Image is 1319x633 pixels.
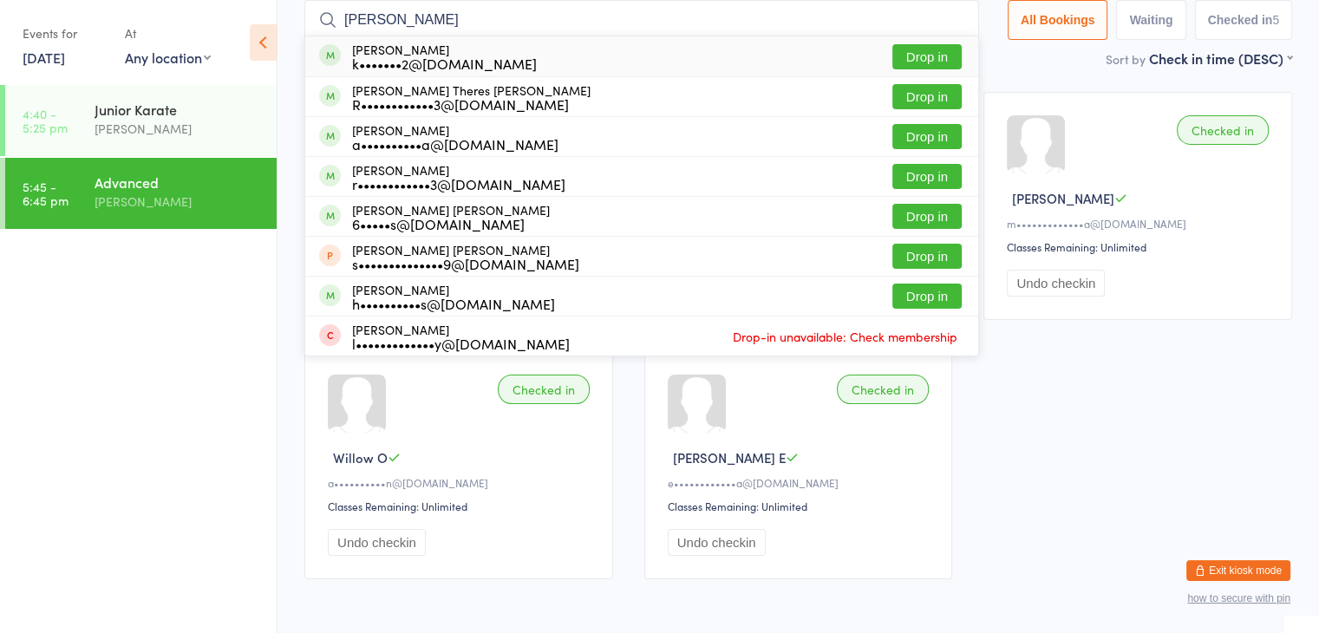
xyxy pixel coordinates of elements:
[352,177,565,191] div: r••••••••••••3@[DOMAIN_NAME]
[892,124,962,149] button: Drop in
[328,475,595,490] div: a••••••••••n@[DOMAIN_NAME]
[1012,189,1114,207] span: [PERSON_NAME]
[95,119,262,139] div: [PERSON_NAME]
[328,529,426,556] button: Undo checkin
[668,529,766,556] button: Undo checkin
[5,85,277,156] a: 4:40 -5:25 pmJunior Karate[PERSON_NAME]
[352,97,591,111] div: R••••••••••••3@[DOMAIN_NAME]
[892,244,962,269] button: Drop in
[892,204,962,229] button: Drop in
[1106,50,1146,68] label: Sort by
[352,163,565,191] div: [PERSON_NAME]
[668,499,935,513] div: Classes Remaining: Unlimited
[1007,216,1274,231] div: m•••••••••••••a@[DOMAIN_NAME]
[352,257,579,271] div: s••••••••••••••9@[DOMAIN_NAME]
[23,179,69,207] time: 5:45 - 6:45 pm
[673,448,786,467] span: [PERSON_NAME] E
[125,48,211,67] div: Any location
[23,19,108,48] div: Events for
[125,19,211,48] div: At
[352,123,558,151] div: [PERSON_NAME]
[352,137,558,151] div: a••••••••••a@[DOMAIN_NAME]
[1187,592,1290,604] button: how to secure with pin
[668,475,935,490] div: e••••••••••••a@[DOMAIN_NAME]
[352,217,550,231] div: 6•••••s@[DOMAIN_NAME]
[95,173,262,192] div: Advanced
[837,375,929,404] div: Checked in
[95,100,262,119] div: Junior Karate
[352,336,570,350] div: l•••••••••••••y@[DOMAIN_NAME]
[23,48,65,67] a: [DATE]
[352,243,579,271] div: [PERSON_NAME] [PERSON_NAME]
[1007,239,1274,254] div: Classes Remaining: Unlimited
[328,499,595,513] div: Classes Remaining: Unlimited
[1177,115,1269,145] div: Checked in
[352,203,550,231] div: [PERSON_NAME] [PERSON_NAME]
[1272,13,1279,27] div: 5
[892,164,962,189] button: Drop in
[95,192,262,212] div: [PERSON_NAME]
[1186,560,1290,581] button: Exit kiosk mode
[352,283,555,310] div: [PERSON_NAME]
[352,56,537,70] div: k•••••••2@[DOMAIN_NAME]
[728,323,962,349] span: Drop-in unavailable: Check membership
[892,44,962,69] button: Drop in
[892,84,962,109] button: Drop in
[23,107,68,134] time: 4:40 - 5:25 pm
[5,158,277,229] a: 5:45 -6:45 pmAdvanced[PERSON_NAME]
[352,297,555,310] div: h••••••••••s@[DOMAIN_NAME]
[352,42,537,70] div: [PERSON_NAME]
[498,375,590,404] div: Checked in
[1149,49,1292,68] div: Check in time (DESC)
[352,83,591,111] div: [PERSON_NAME] Theres [PERSON_NAME]
[333,448,388,467] span: Willow O
[1007,270,1105,297] button: Undo checkin
[352,323,570,350] div: [PERSON_NAME]
[892,284,962,309] button: Drop in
